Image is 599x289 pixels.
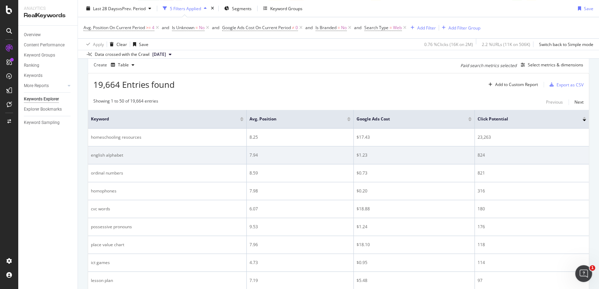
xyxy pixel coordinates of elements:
[152,51,166,58] span: 2025 Oct. 3rd
[478,188,586,194] div: 316
[24,96,59,103] div: Keywords Explorer
[305,25,313,31] div: and
[199,23,205,33] span: No
[364,25,388,31] span: Search Type
[357,224,472,230] div: $1.24
[478,224,586,230] div: 176
[478,134,586,140] div: 23,263
[547,79,584,90] button: Export as CSV
[209,5,215,12] div: times
[212,24,219,31] button: and
[478,242,586,248] div: 118
[439,24,480,32] button: Add Filter Group
[357,170,472,176] div: $0.73
[584,5,593,11] div: Save
[357,242,472,248] div: $18.10
[24,82,49,90] div: More Reports
[24,12,72,20] div: RealKeywords
[357,152,472,158] div: $1.23
[24,96,73,103] a: Keywords Explorer
[357,134,472,140] div: $17.43
[24,62,73,69] a: Ranking
[84,25,145,31] span: Avg. Position On Current Period
[24,52,55,59] div: Keyword Groups
[575,3,593,14] button: Save
[195,25,198,31] span: =
[170,5,201,11] div: 5 Filters Applied
[354,24,361,31] button: and
[93,98,158,106] div: Showing 1 to 50 of 19,664 entries
[486,79,538,90] button: Add to Custom Report
[146,25,151,31] span: >=
[536,39,593,50] button: Switch back to Simple mode
[152,23,154,33] span: 4
[95,51,149,58] div: Data crossed with the Crawl
[478,152,586,158] div: 824
[557,82,584,88] div: Export as CSV
[108,59,137,71] button: Table
[91,277,244,284] div: lesson plan
[478,170,586,176] div: 821
[460,63,517,68] div: Paid search metrics selected
[482,41,530,47] div: 2.2 % URLs ( 11K on 506K )
[292,25,294,31] span: ≠
[149,50,174,59] button: [DATE]
[91,188,244,194] div: homophones
[24,6,72,12] div: Analytics
[574,99,584,105] div: Next
[478,277,586,284] div: 97
[249,206,350,212] div: 6.07
[408,24,436,32] button: Add Filter
[495,83,538,87] div: Add to Custom Report
[448,25,480,31] div: Add Filter Group
[24,62,39,69] div: Ranking
[91,116,229,122] span: Keyword
[546,98,563,106] button: Previous
[107,39,127,50] button: Clear
[24,31,73,39] a: Overview
[24,41,73,49] a: Content Performance
[574,98,584,106] button: Next
[249,134,350,140] div: 8.25
[24,106,73,113] a: Explorer Bookmarks
[130,39,148,50] button: Save
[575,265,592,282] iframe: Intercom live chat
[91,242,244,248] div: place value chart
[249,188,350,194] div: 7.98
[341,23,347,33] span: No
[249,277,350,284] div: 7.19
[417,25,436,31] div: Add Filter
[24,41,65,49] div: Content Performance
[357,188,472,194] div: $0.20
[590,265,595,271] span: 1
[424,41,473,47] div: 0.76 % Clicks ( 16K on 2M )
[160,3,209,14] button: 5 Filters Applied
[249,260,350,266] div: 4.73
[212,25,219,31] div: and
[172,25,194,31] span: Is Unknown
[93,5,118,11] span: Last 28 Days
[478,206,586,212] div: 180
[139,41,148,47] div: Save
[91,134,244,140] div: homeschooling resources
[478,116,572,122] span: Click Potential
[24,106,62,113] div: Explorer Bookmarks
[393,23,402,33] span: Web
[232,5,252,11] span: Segments
[338,25,340,31] span: =
[305,24,313,31] button: and
[91,224,244,230] div: possessive pronouns
[24,82,66,90] a: More Reports
[249,116,336,122] span: Avg. Position
[249,242,350,248] div: 7.96
[357,277,472,284] div: $5.48
[93,79,175,90] span: 19,664 Entries found
[546,99,563,105] div: Previous
[390,25,392,31] span: =
[222,25,291,31] span: Google Ads Cost On Current Period
[270,5,302,11] div: Keyword Groups
[24,119,60,126] div: Keyword Sampling
[84,3,154,14] button: Last 28 DaysvsPrev. Period
[24,72,42,79] div: Keywords
[249,224,350,230] div: 9.53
